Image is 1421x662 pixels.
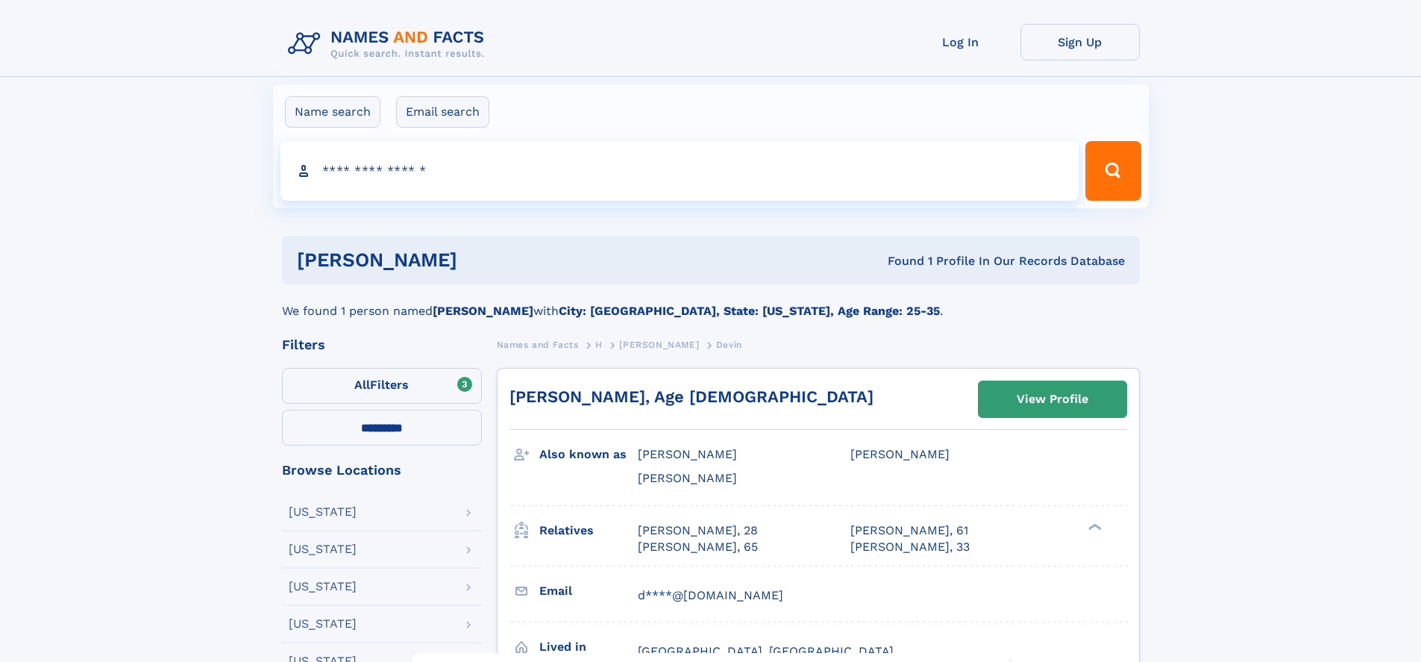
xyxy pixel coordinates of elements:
[1017,382,1088,416] div: View Profile
[289,581,357,593] div: [US_STATE]
[539,518,638,543] h3: Relatives
[280,141,1079,201] input: search input
[396,96,489,128] label: Email search
[1020,24,1140,60] a: Sign Up
[559,304,940,318] b: City: [GEOGRAPHIC_DATA], State: [US_STATE], Age Range: 25-35
[1085,141,1141,201] button: Search Button
[901,24,1020,60] a: Log In
[638,471,737,485] span: [PERSON_NAME]
[297,251,673,269] h1: [PERSON_NAME]
[638,644,894,658] span: [GEOGRAPHIC_DATA], [GEOGRAPHIC_DATA]
[672,253,1125,269] div: Found 1 Profile In Our Records Database
[595,335,603,354] a: H
[619,335,699,354] a: [PERSON_NAME]
[289,543,357,555] div: [US_STATE]
[285,96,380,128] label: Name search
[289,506,357,518] div: [US_STATE]
[539,442,638,467] h3: Also known as
[638,447,737,461] span: [PERSON_NAME]
[282,284,1140,320] div: We found 1 person named with .
[354,378,370,392] span: All
[282,338,482,352] div: Filters
[850,539,970,555] a: [PERSON_NAME], 33
[282,24,497,64] img: Logo Names and Facts
[595,340,603,350] span: H
[1085,522,1102,531] div: ❯
[850,447,950,461] span: [PERSON_NAME]
[638,539,758,555] a: [PERSON_NAME], 65
[289,618,357,630] div: [US_STATE]
[716,340,742,350] span: Devin
[433,304,533,318] b: [PERSON_NAME]
[282,368,482,404] label: Filters
[282,463,482,477] div: Browse Locations
[539,634,638,660] h3: Lived in
[638,522,758,539] a: [PERSON_NAME], 28
[979,381,1126,417] a: View Profile
[509,387,873,406] a: [PERSON_NAME], Age [DEMOGRAPHIC_DATA]
[539,578,638,604] h3: Email
[850,522,968,539] a: [PERSON_NAME], 61
[497,335,579,354] a: Names and Facts
[619,340,699,350] span: [PERSON_NAME]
